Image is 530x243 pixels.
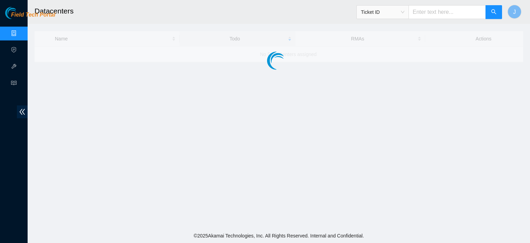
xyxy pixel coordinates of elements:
[513,8,516,16] span: J
[508,5,521,19] button: J
[409,5,486,19] input: Enter text here...
[5,12,55,21] a: Akamai TechnologiesField Tech Portal
[5,7,35,19] img: Akamai Technologies
[11,12,55,18] span: Field Tech Portal
[361,7,404,17] span: Ticket ID
[28,228,530,243] footer: © 2025 Akamai Technologies, Inc. All Rights Reserved. Internal and Confidential.
[17,105,28,118] span: double-left
[491,9,497,16] span: search
[485,5,502,19] button: search
[11,77,17,91] span: read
